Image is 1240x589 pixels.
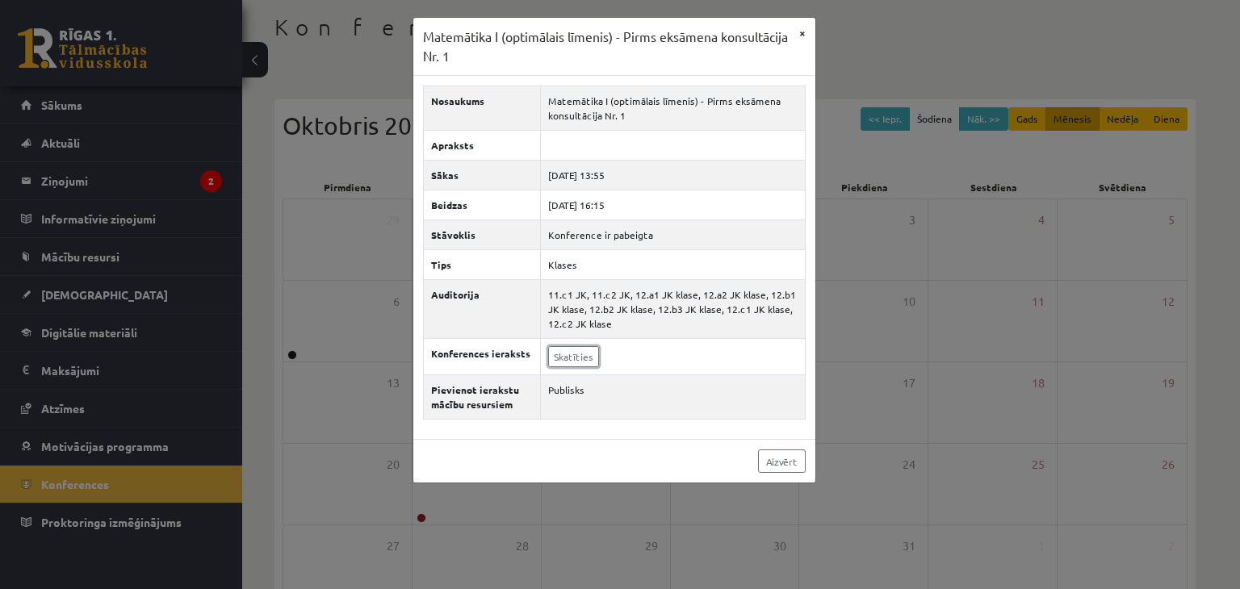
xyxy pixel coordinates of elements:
td: [DATE] 13:55 [540,161,805,190]
a: Aizvērt [758,449,806,473]
th: Apraksts [423,131,540,161]
td: [DATE] 16:15 [540,190,805,220]
td: Klases [540,250,805,280]
a: Skatīties [548,346,599,367]
td: Publisks [540,375,805,420]
button: × [790,18,815,48]
td: Matemātika I (optimālais līmenis) - Pirms eksāmena konsultācija Nr. 1 [540,86,805,131]
th: Tips [423,250,540,280]
th: Konferences ieraksts [423,339,540,375]
th: Sākas [423,161,540,190]
th: Nosaukums [423,86,540,131]
th: Beidzas [423,190,540,220]
h3: Matemātika I (optimālais līmenis) - Pirms eksāmena konsultācija Nr. 1 [423,27,790,65]
th: Auditorija [423,280,540,339]
td: 11.c1 JK, 11.c2 JK, 12.a1 JK klase, 12.a2 JK klase, 12.b1 JK klase, 12.b2 JK klase, 12.b3 JK klas... [540,280,805,339]
th: Pievienot ierakstu mācību resursiem [423,375,540,420]
td: Konference ir pabeigta [540,220,805,250]
th: Stāvoklis [423,220,540,250]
